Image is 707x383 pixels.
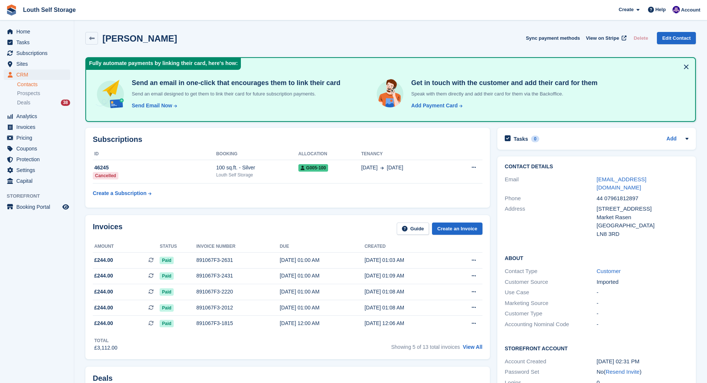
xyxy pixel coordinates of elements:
[93,241,160,253] th: Amount
[94,344,117,352] div: £3,112.00
[505,267,596,276] div: Contact Type
[196,319,280,327] div: 891067F3-1815
[597,230,688,238] div: LN8 3RD
[93,135,482,144] h2: Subscriptions
[505,254,688,262] h2: About
[93,374,112,383] h2: Deals
[61,202,70,211] a: Preview store
[397,223,429,235] a: Guide
[411,102,458,110] div: Add Payment Card
[597,357,688,366] div: [DATE] 02:31 PM
[94,256,113,264] span: £244.00
[4,202,70,212] a: menu
[17,99,30,106] span: Deals
[505,299,596,308] div: Marketing Source
[364,288,449,296] div: [DATE] 01:08 AM
[94,304,113,312] span: £244.00
[361,164,377,172] span: [DATE]
[655,6,666,13] span: Help
[4,122,70,132] a: menu
[16,165,61,175] span: Settings
[93,189,147,197] div: Create a Subscription
[16,69,61,80] span: CRM
[298,148,361,160] th: Allocation
[17,99,70,107] a: Deals 38
[196,241,280,253] th: Invoice number
[4,111,70,121] a: menu
[597,268,621,274] a: Customer
[16,154,61,165] span: Protection
[129,90,340,98] p: Send an email designed to get them to link their card for future subscription payments.
[7,192,74,200] span: Storefront
[597,309,688,318] div: -
[16,48,61,58] span: Subscriptions
[514,136,528,142] h2: Tasks
[364,241,449,253] th: Created
[681,6,700,14] span: Account
[391,344,460,350] span: Showing 5 of 13 total invoices
[196,304,280,312] div: 891067F3-2012
[16,111,61,121] span: Analytics
[280,241,364,253] th: Due
[93,164,216,172] div: 46245
[364,319,449,327] div: [DATE] 12:06 AM
[4,48,70,58] a: menu
[597,278,688,286] div: Imported
[93,223,122,235] h2: Invoices
[619,6,634,13] span: Create
[364,272,449,280] div: [DATE] 01:09 AM
[16,143,61,154] span: Coupons
[631,32,651,44] button: Delete
[526,32,580,44] button: Sync payment methods
[531,136,540,142] div: 0
[216,148,298,160] th: Booking
[586,35,619,42] span: View on Stripe
[505,320,596,329] div: Accounting Nominal Code
[95,79,126,110] img: send-email-b5881ef4c8f827a638e46e229e590028c7e36e3a6c99d2365469aff88783de13.svg
[16,176,61,186] span: Capital
[86,58,241,70] div: Fully automate payments by linking their card, here's how:
[17,90,40,97] span: Prospects
[20,4,79,16] a: Louth Self Storage
[94,337,117,344] div: Total
[94,272,113,280] span: £244.00
[604,369,642,375] span: ( )
[160,320,173,327] span: Paid
[505,368,596,376] div: Password Set
[280,272,364,280] div: [DATE] 01:00 AM
[583,32,628,44] a: View on Stripe
[505,357,596,366] div: Account Created
[94,319,113,327] span: £244.00
[4,154,70,165] a: menu
[408,90,598,98] p: Speak with them directly and add their card for them via the Backoffice.
[4,133,70,143] a: menu
[597,368,688,376] div: No
[16,133,61,143] span: Pricing
[4,143,70,154] a: menu
[505,194,596,203] div: Phone
[216,164,298,172] div: 100 sq.ft. - Silver
[4,69,70,80] a: menu
[17,90,70,97] a: Prospects
[196,256,280,264] div: 891067F3-2631
[16,59,61,69] span: Sites
[387,164,403,172] span: [DATE]
[606,369,640,375] a: Resend Invite
[129,79,340,87] h4: Send an email in one-click that encourages them to link their card
[505,288,596,297] div: Use Case
[160,257,173,264] span: Paid
[597,213,688,222] div: Market Rasen
[93,186,151,200] a: Create a Subscription
[160,304,173,312] span: Paid
[61,100,70,106] div: 38
[4,165,70,175] a: menu
[16,202,61,212] span: Booking Portal
[4,176,70,186] a: menu
[132,102,172,110] div: Send Email Now
[505,309,596,318] div: Customer Type
[432,223,482,235] a: Create an Invoice
[280,288,364,296] div: [DATE] 01:00 AM
[93,172,118,179] div: Cancelled
[4,37,70,48] a: menu
[4,26,70,37] a: menu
